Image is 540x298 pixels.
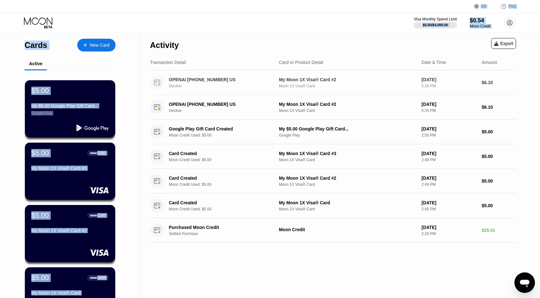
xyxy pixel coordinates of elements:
div: Moon 1X Visa® Card [279,182,416,187]
div: Visa Monthly Spend Limit$0.00/$4,000.00 [414,17,457,28]
div: Visa Monthly Spend Limit [414,17,457,21]
div: My Moon 1X Visa® Card #2 [279,176,416,181]
div: Google Play [31,111,109,115]
div: $5.00 [482,129,516,134]
div: 5:26 PM [422,84,476,88]
div: 2:49 PM [422,158,476,162]
div: Moon Credit Used: $5.00 [169,182,280,187]
div: Purchased Moon CreditSettled PurchaseMoon Credit[DATE]2:29 PM$25.01 [150,218,516,243]
div: Moon 1X Visa® Card [279,108,416,113]
div: OPENAI [PHONE_NUMBER] US [169,102,273,107]
div: 3445 [97,276,106,280]
div: My Moon 1X Visa® Card #3 [31,166,109,171]
div: $5.00● ● ● ●3391My Moon 1X Visa® Card #3 [25,143,115,200]
div: Date & Time [422,60,446,65]
div: Moon Credit [470,24,491,28]
div: My Moon 1X Visa® Card #2 [31,228,109,233]
div: Google Play Gift Card Created [169,126,273,131]
div: 2247 [97,213,106,218]
div: Settled Purchase [169,231,280,236]
div: FAQ [508,4,516,9]
div: EN [481,4,486,9]
div: Google Play [279,133,416,137]
div: Activity [150,41,179,50]
div: OPENAI [PHONE_NUMBER] USDeclineMy Moon 1X Visa® Card #2Moon 1X Visa® Card[DATE]5:25 PM$6.10 [150,95,516,120]
div: [DATE] [422,102,476,107]
div: $0.00 / $4,000.00 [423,23,448,27]
div: [DATE] [422,200,476,205]
div: Card Created [169,176,273,181]
div: EN [474,3,494,10]
div: Card Created [169,200,273,205]
div: Decline [169,108,280,113]
div: $0.54 [470,17,491,24]
div: My Moon 1X Visa® Card #3 [279,151,416,156]
div: [DATE] [422,176,476,181]
div: Moon Credit Used: $5.00 [169,207,280,211]
div: $5.00 [482,203,516,208]
div: Active [29,61,42,66]
div: [DATE] [422,151,476,156]
div: Export [491,38,516,49]
div: Card CreatedMoon Credit Used: $5.00My Moon 1X Visa® Card #2Moon 1X Visa® Card[DATE]2:49 PM$5.00 [150,169,516,193]
div: New Card [77,39,116,51]
div: Card CreatedMoon Credit Used: $5.00My Moon 1X Visa® CardMoon 1X Visa® Card[DATE]2:45 PM$5.00 [150,193,516,218]
div: Card Created [169,151,273,156]
div: Moon 1X Visa® Card [279,84,416,88]
div: OPENAI [PHONE_NUMBER] US [169,77,273,82]
div: [DATE] [422,225,476,230]
div: 2:45 PM [422,207,476,211]
div: Google Play Gift Card CreatedMoon Credit Used: $5.00My $5.00 Google Play Gift Card...Google Play[... [150,120,516,144]
iframe: Pulsante per aprire la finestra di messaggistica [514,272,535,293]
div: $25.01 [482,228,516,233]
div: $5.00 [482,178,516,184]
div: Decline [169,84,280,88]
div: $5.00 [31,149,49,157]
div: Export [494,41,513,46]
div: ● ● ● ● [90,215,96,216]
div: Moon Credit [279,227,416,232]
div: 2:29 PM [422,231,476,236]
div: Moon Credit Used: $5.00 [169,158,280,162]
div: My $5.00 Google Play Gift Card... [31,103,109,108]
div: $6.10 [482,105,516,110]
div: 3391 [97,151,106,155]
div: Card or Product Detail [279,60,323,65]
div: $5.00My $5.00 Google Play Gift Card...Google Play [25,80,115,137]
div: $5.00 [31,87,49,95]
div: $5.00 [31,211,49,220]
div: Transaction Detail [150,60,186,65]
div: $5.00 [31,274,49,282]
div: 2:49 PM [422,182,476,187]
div: 2:50 PM [422,133,476,137]
div: Cards [25,41,47,50]
div: Moon 1X Visa® Card [279,158,416,162]
div: My Moon 1X Visa® Card [31,290,109,295]
div: FAQ [494,3,516,10]
div: $5.00 [482,154,516,159]
div: $0.54Moon Credit [470,17,491,28]
div: Moon 1X Visa® Card [279,207,416,211]
div: My Moon 1X Visa® Card #2 [279,102,416,107]
div: My $5.00 Google Play Gift Card... [279,126,416,131]
div: ● ● ● ● [90,152,96,154]
div: $5.00● ● ● ●2247My Moon 1X Visa® Card #2 [25,205,115,262]
div: [DATE] [422,126,476,131]
div: Moon Credit Used: $5.00 [169,133,280,137]
div: My Moon 1X Visa® Card #2 [279,77,416,82]
div: OPENAI [PHONE_NUMBER] USDeclineMy Moon 1X Visa® Card #2Moon 1X Visa® Card[DATE]5:26 PM$6.10 [150,70,516,95]
div: $6.10 [482,80,516,85]
div: 5:25 PM [422,108,476,113]
div: Purchased Moon Credit [169,225,273,230]
div: Card CreatedMoon Credit Used: $5.00My Moon 1X Visa® Card #3Moon 1X Visa® Card[DATE]2:49 PM$5.00 [150,144,516,169]
div: Amount [482,60,497,65]
div: My Moon 1X Visa® Card [279,200,416,205]
div: [DATE] [422,77,476,82]
div: New Card [90,43,109,48]
div: ● ● ● ● [90,277,96,279]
